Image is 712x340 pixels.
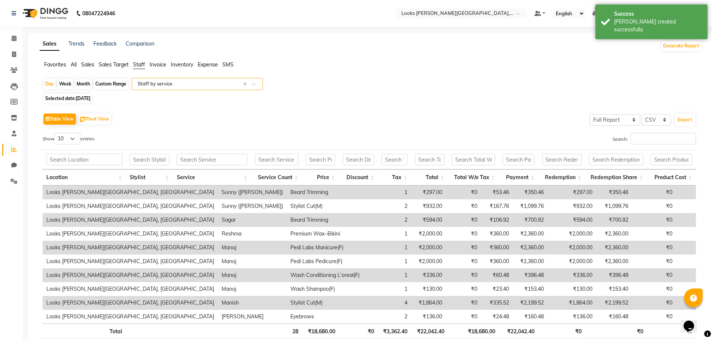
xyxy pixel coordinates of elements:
[363,296,411,310] td: 4
[43,282,218,296] td: Looks [PERSON_NAME][GEOGRAPHIC_DATA], [GEOGRAPHIC_DATA]
[218,199,287,213] td: Sunny ([PERSON_NAME])
[448,324,499,338] th: ₹18,680.00
[363,185,411,199] td: 1
[218,310,287,324] td: [PERSON_NAME]
[343,154,375,165] input: Search Discount
[218,227,287,241] td: Reshma
[133,61,145,68] span: Staff
[243,80,249,88] span: Clear all
[596,185,632,199] td: ₹350.46
[363,213,411,227] td: 2
[363,268,411,282] td: 1
[446,268,481,282] td: ₹0
[218,268,287,282] td: Manoj
[446,282,481,296] td: ₹0
[592,10,597,17] a: 1
[218,213,287,227] td: Sagar
[43,268,218,282] td: Looks [PERSON_NAME][GEOGRAPHIC_DATA], [GEOGRAPHIC_DATA]
[302,324,339,338] th: ₹18,680.00
[481,213,513,227] td: ₹106.92
[82,3,115,24] b: 08047224946
[647,169,696,185] th: Product Cost: activate to sort column ascending
[499,169,539,185] th: Payment: activate to sort column ascending
[46,154,122,165] input: Search Location
[171,61,193,68] span: Inventory
[43,324,126,338] th: Total
[415,154,444,165] input: Search Total
[631,133,696,144] input: Search:
[287,282,363,296] td: Wash Shampoo(F)
[68,40,84,47] a: Trends
[613,133,696,144] label: Search:
[287,199,363,213] td: Stylist Cut(M)
[446,296,481,310] td: ₹0
[596,255,632,268] td: ₹2,360.00
[287,255,363,268] td: Pedi Labs Pedicure(F)
[596,213,632,227] td: ₹700.92
[339,169,378,185] th: Discount: activate to sort column ascending
[57,79,73,89] div: Week
[513,282,548,296] td: ₹153.40
[548,255,596,268] td: ₹2,000.00
[78,113,111,125] button: Pivot View
[596,241,632,255] td: ₹2,360.00
[481,199,513,213] td: ₹167.76
[287,213,363,227] td: Beard Trimming
[632,282,676,296] td: ₹0
[411,296,446,310] td: ₹1,864.00
[411,255,446,268] td: ₹2,000.00
[448,169,499,185] th: Total W/o Tax: activate to sort column ascending
[80,117,86,122] img: pivot.png
[363,241,411,255] td: 1
[99,61,129,68] span: Sales Target
[513,310,548,324] td: ₹160.48
[681,310,705,333] iframe: chat widget
[43,133,95,144] label: Show entries
[596,282,632,296] td: ₹153.40
[596,268,632,282] td: ₹396.48
[255,154,298,165] input: Search Service Count
[363,199,411,213] td: 2
[306,154,335,165] input: Search Price
[513,241,548,255] td: ₹2,360.00
[446,199,481,213] td: ₹0
[481,310,513,324] td: ₹24.48
[251,169,302,185] th: Service Count: activate to sort column ascending
[411,185,446,199] td: ₹297.00
[446,185,481,199] td: ₹0
[632,241,676,255] td: ₹0
[446,255,481,268] td: ₹0
[548,296,596,310] td: ₹1,864.00
[81,61,94,68] span: Sales
[382,154,407,165] input: Search Tax
[446,227,481,241] td: ₹0
[513,199,548,213] td: ₹1,099.76
[503,154,535,165] input: Search Payment
[632,296,676,310] td: ₹0
[614,18,702,34] div: Bill created successfully.
[44,61,66,68] span: Favorites
[363,227,411,241] td: 1
[150,61,166,68] span: Invoice
[378,324,411,338] th: ₹3,362.40
[651,154,692,165] input: Search Product Cost
[287,241,363,255] td: Pedi Labs Manicure(F)
[614,10,702,18] div: Success
[596,199,632,213] td: ₹1,099.76
[218,185,287,199] td: Sunny ([PERSON_NAME])
[632,310,676,324] td: ₹0
[632,213,676,227] td: ₹0
[589,154,643,165] input: Search Redemption Share
[43,213,218,227] td: Looks [PERSON_NAME][GEOGRAPHIC_DATA], [GEOGRAPHIC_DATA]
[411,268,446,282] td: ₹336.00
[411,199,446,213] td: ₹932.00
[19,3,70,24] img: logo
[481,241,513,255] td: ₹360.00
[93,79,128,89] div: Custom Range
[43,199,218,213] td: Looks [PERSON_NAME][GEOGRAPHIC_DATA], [GEOGRAPHIC_DATA]
[218,282,287,296] td: Manoj
[548,268,596,282] td: ₹336.00
[481,255,513,268] td: ₹360.00
[198,61,218,68] span: Expense
[647,324,696,338] th: ₹0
